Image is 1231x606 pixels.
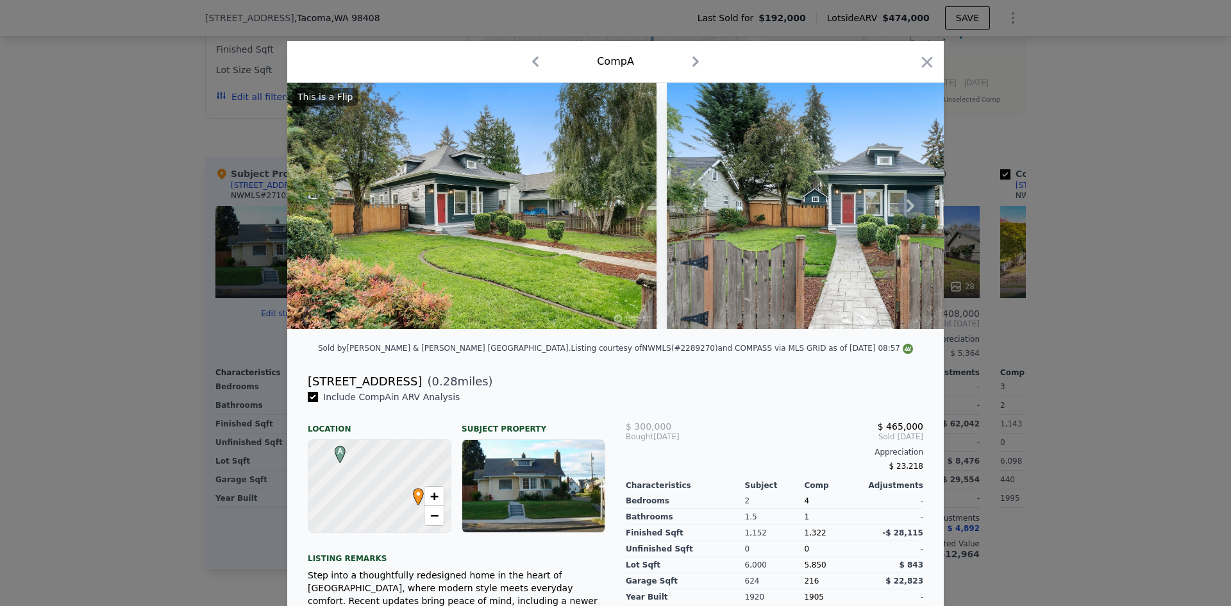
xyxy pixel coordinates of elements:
div: - [864,541,923,557]
span: 0 [804,544,809,553]
span: − [430,507,439,523]
div: Subject [745,480,805,491]
div: A [331,446,339,453]
div: Listing courtesy of NWMLS (#2289270) and COMPASS via MLS GRID as of [DATE] 08:57 [571,344,913,353]
span: 5,850 [804,560,826,569]
div: 6,000 [745,557,805,573]
div: Unfinished Sqft [626,541,745,557]
a: Zoom in [424,487,444,506]
span: 216 [804,577,819,585]
div: Location [308,414,451,434]
img: NWMLS Logo [903,344,913,354]
span: 4 [804,496,809,505]
div: Comp A [597,54,634,69]
div: - [864,493,923,509]
span: Include Comp A in ARV Analysis [318,392,465,402]
div: Listing remarks [308,543,605,564]
span: $ 465,000 [878,421,923,432]
div: Subject Property [462,414,605,434]
span: ( miles) [422,373,492,391]
span: 0.28 [432,375,458,388]
img: Property Img [667,83,1036,329]
div: Bathrooms [626,509,745,525]
div: 2 [745,493,805,509]
div: Garage Sqft [626,573,745,589]
div: 624 [745,573,805,589]
span: $ 843 [899,560,923,569]
div: Bedrooms [626,493,745,509]
div: - [864,589,923,605]
span: Sold [DATE] [725,432,923,442]
span: $ 300,000 [626,421,671,432]
div: 0 [745,541,805,557]
span: Bought [626,432,653,442]
div: Adjustments [864,480,923,491]
div: - [864,509,923,525]
div: 1,152 [745,525,805,541]
span: 1,322 [804,528,826,537]
a: Zoom out [424,506,444,525]
div: 1.5 [745,509,805,525]
div: [STREET_ADDRESS] [308,373,422,391]
span: -$ 28,115 [882,528,923,537]
div: Comp [804,480,864,491]
span: $ 23,218 [889,462,923,471]
span: + [430,488,439,504]
div: Appreciation [626,447,923,457]
div: Lot Sqft [626,557,745,573]
div: Sold by [PERSON_NAME] & [PERSON_NAME] [GEOGRAPHIC_DATA] . [318,344,571,353]
img: Property Img [287,83,657,329]
span: A [331,446,349,457]
span: • [410,484,427,503]
div: [DATE] [626,432,725,442]
div: Year Built [626,589,745,605]
div: 1 [804,509,864,525]
div: 1905 [804,589,864,605]
div: Characteristics [626,480,745,491]
div: Finished Sqft [626,525,745,541]
div: 1920 [745,589,805,605]
div: This is a Flip [292,88,358,106]
span: $ 22,823 [885,577,923,585]
div: • [410,488,417,496]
